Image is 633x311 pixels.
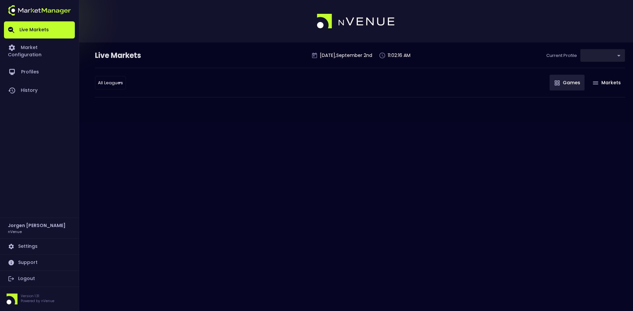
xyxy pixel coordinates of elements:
[4,81,75,100] a: History
[4,294,75,304] div: Version 1.31Powered by nVenue
[550,75,585,91] button: Games
[4,21,75,39] a: Live Markets
[555,80,560,86] img: gameIcon
[8,222,66,229] h2: Jorgen [PERSON_NAME]
[21,294,54,298] p: Version 1.31
[95,76,126,90] div: ​
[21,298,54,303] p: Powered by nVenue
[388,52,410,59] p: 11:02:16 AM
[546,52,577,59] p: Current Profile
[593,81,598,85] img: gameIcon
[320,52,372,59] p: [DATE] , September 2 nd
[8,229,22,234] h3: nVenue
[4,239,75,254] a: Settings
[580,49,625,62] div: ​
[95,50,175,61] div: Live Markets
[4,63,75,81] a: Profiles
[4,255,75,271] a: Support
[588,75,625,91] button: Markets
[4,39,75,63] a: Market Configuration
[4,271,75,287] a: Logout
[8,5,71,15] img: logo
[317,14,395,29] img: logo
